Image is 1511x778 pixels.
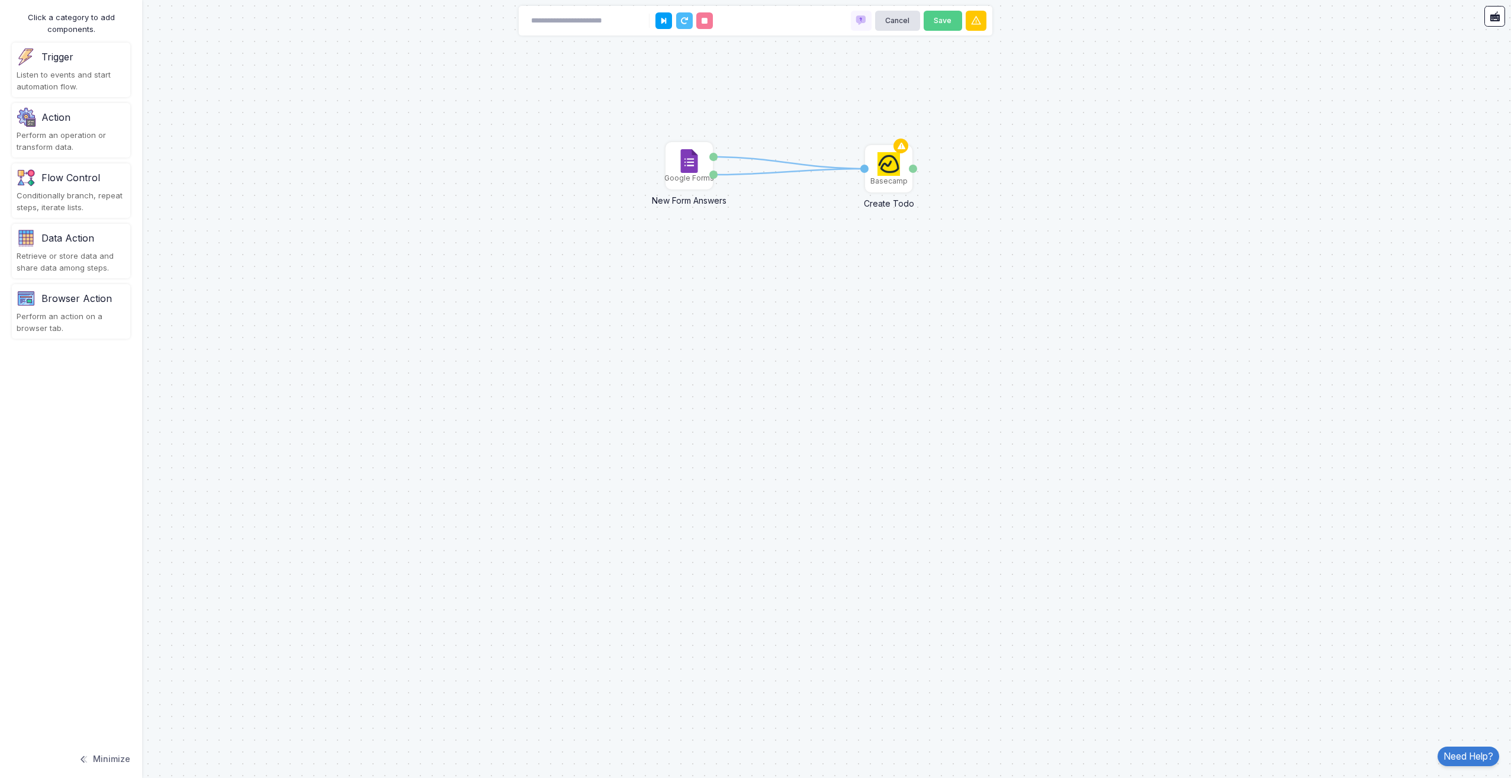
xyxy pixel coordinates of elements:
img: flow-v1.png [17,168,36,187]
div: Trigger [41,50,73,64]
div: Basecamp [870,176,908,187]
div: Perform an operation or transform data. [17,130,126,153]
div: Listen to events and start automation flow. [17,69,126,92]
button: Warnings [966,11,986,31]
img: category.png [17,229,36,247]
div: New Form Answers [639,188,740,207]
img: settings.png [17,108,36,127]
div: Action [41,110,70,124]
div: Data Action [41,231,94,245]
div: Browser Action [41,291,112,306]
img: trigger.png [17,47,36,66]
div: Create Todo [838,191,939,210]
div: Flow Control [41,171,100,185]
div: Click a category to add components. [12,12,130,35]
img: basecamp.png [877,152,901,176]
div: Perform an action on a browser tab. [17,311,126,334]
div: Google Forms [664,173,714,184]
div: Conditionally branch, repeat steps, iterate lists. [17,190,126,213]
img: category-v1.png [17,289,36,308]
button: Save [924,11,962,31]
a: Need Help? [1438,747,1499,766]
button: Minimize [78,746,130,772]
button: Cancel [875,11,920,31]
img: google-forms.png [677,149,701,173]
div: Retrieve or store data and share data among steps. [17,250,126,274]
